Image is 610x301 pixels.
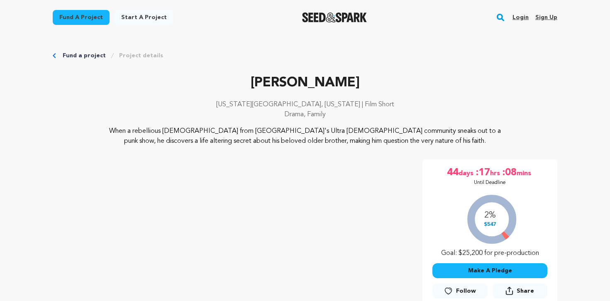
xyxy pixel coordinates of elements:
span: hrs [490,166,502,179]
p: When a rebellious [DEMOGRAPHIC_DATA] from [GEOGRAPHIC_DATA]'s Ultra [DEMOGRAPHIC_DATA] community ... [103,126,507,146]
p: [PERSON_NAME] [53,73,557,93]
a: Login [512,11,529,24]
span: Follow [456,287,476,295]
span: days [459,166,475,179]
span: :08 [502,166,517,179]
a: Project details [119,51,163,60]
a: Fund a project [53,10,110,25]
div: Breadcrumb [53,51,557,60]
a: Fund a project [63,51,106,60]
a: Start a project [115,10,173,25]
span: :17 [475,166,490,179]
p: [US_STATE][GEOGRAPHIC_DATA], [US_STATE] | Film Short [53,100,557,110]
span: 44 [447,166,459,179]
a: Sign up [535,11,557,24]
span: mins [517,166,533,179]
a: Seed&Spark Homepage [302,12,367,22]
button: Share [493,283,547,299]
img: Seed&Spark Logo Dark Mode [302,12,367,22]
p: Drama, Family [53,110,557,120]
a: Follow [432,284,487,299]
p: Until Deadline [474,179,506,186]
span: Share [517,287,534,295]
button: Make A Pledge [432,263,547,278]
